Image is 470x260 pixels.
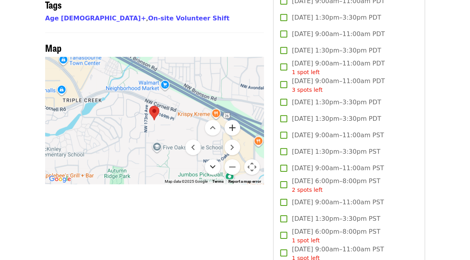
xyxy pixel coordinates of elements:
[292,176,380,194] span: [DATE] 6:00pm–8:00pm PST
[205,159,220,175] button: Move down
[47,174,73,184] img: Google
[292,237,320,244] span: 1 spot left
[224,159,240,175] button: Zoom out
[292,227,380,245] span: [DATE] 6:00pm–8:00pm PST
[292,98,381,107] span: [DATE] 1:30pm–3:30pm PDT
[292,187,322,193] span: 2 spots left
[292,13,381,22] span: [DATE] 1:30pm–3:30pm PDT
[292,114,381,124] span: [DATE] 1:30pm–3:30pm PDT
[224,140,240,155] button: Move right
[244,159,260,175] button: Map camera controls
[185,140,201,155] button: Move left
[212,179,224,184] a: Terms (opens in new tab)
[45,15,148,22] span: ,
[292,46,381,55] span: [DATE] 1:30pm–3:30pm PDT
[292,76,385,94] span: [DATE] 9:00am–11:00am PDT
[292,131,384,140] span: [DATE] 9:00am–11:00am PST
[292,59,385,76] span: [DATE] 9:00am–11:00am PDT
[228,179,261,184] a: Report a map error
[47,174,73,184] a: Open this area in Google Maps (opens a new window)
[224,120,240,136] button: Zoom in
[205,120,220,136] button: Move up
[45,15,146,22] a: Age [DEMOGRAPHIC_DATA]+
[292,198,384,207] span: [DATE] 9:00am–11:00am PST
[292,69,320,75] span: 1 spot left
[45,41,62,55] span: Map
[292,147,380,156] span: [DATE] 1:30pm–3:30pm PST
[165,179,208,184] span: Map data ©2025 Google
[292,214,380,224] span: [DATE] 1:30pm–3:30pm PST
[292,164,384,173] span: [DATE] 9:00am–11:00am PST
[292,29,385,39] span: [DATE] 9:00am–11:00am PDT
[148,15,229,22] a: On-site Volunteer Shift
[292,87,322,93] span: 3 spots left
